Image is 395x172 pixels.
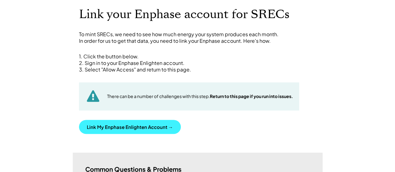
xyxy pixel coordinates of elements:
[107,93,293,100] div: There can be a number of challenges with this step.
[79,31,316,44] div: To mint SRECs, we need to see how much energy your system produces each month. In order for us to...
[79,120,181,134] button: Link My Enphase Enlighten Account →
[79,53,316,73] div: 1. Click the button below. 2. Sign in to your Enphase Enlighten account. 3. Select "Allow Access"...
[210,93,293,99] strong: Return to this page if you run into issues.
[79,7,316,22] h1: Link your Enphase account for SRECs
